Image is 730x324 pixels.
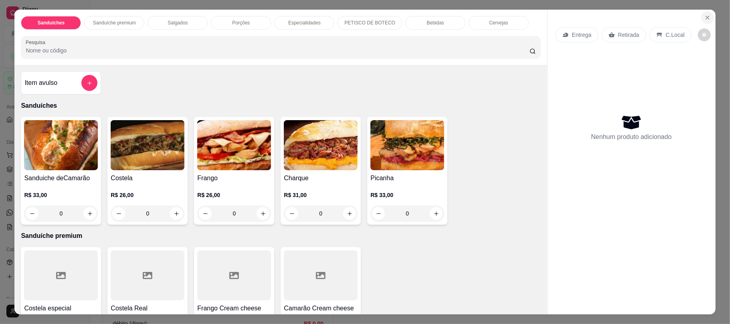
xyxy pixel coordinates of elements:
h4: Item avulso [24,78,57,88]
p: Sanduíches [38,20,65,26]
h4: Costela [111,173,184,183]
label: Pesquisa [26,39,48,46]
h4: Frango Cream cheese [197,304,271,313]
p: Bebidas [427,20,444,26]
p: Salgados [168,20,188,26]
p: R$ 33,00 [24,191,98,199]
input: Pesquisa [26,46,529,54]
p: R$ 33,00 [370,191,444,199]
p: Especialidades [288,20,321,26]
p: Sanduíches [21,101,540,111]
h4: Picanha [370,173,444,183]
p: PETISCO DE BOTECO [344,20,395,26]
p: R$ 31,00 [284,191,358,199]
img: product-image [111,120,184,170]
p: Nenhum produto adicionado [591,132,672,142]
p: Cervejas [489,20,508,26]
p: R$ 26,00 [197,191,271,199]
h4: Costela especial [24,304,98,313]
h4: Camarão Cream cheese [284,304,358,313]
img: product-image [197,120,271,170]
p: Entrega [572,31,592,39]
img: product-image [284,120,358,170]
button: decrease-product-quantity [698,28,711,41]
p: C.Local [666,31,685,39]
img: product-image [24,120,98,170]
p: R$ 26,00 [111,191,184,199]
p: Sanduíche premium [21,231,540,241]
h4: Charque [284,173,358,183]
h4: Frango [197,173,271,183]
h4: Costela Real [111,304,184,313]
h4: Sanduiche deCamarão [24,173,98,183]
p: Retirada [618,31,639,39]
img: product-image [370,120,444,170]
p: Sanduíche premium [93,20,136,26]
p: Porções [232,20,250,26]
button: Close [701,11,714,24]
button: add-separate-item [81,75,97,91]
